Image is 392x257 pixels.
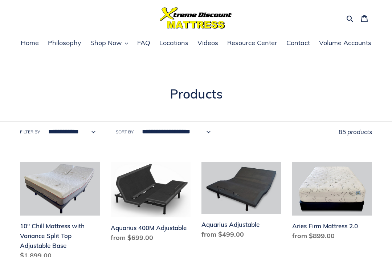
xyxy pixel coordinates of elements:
a: Locations [156,38,192,49]
span: Home [21,39,39,47]
label: Filter by [20,129,40,135]
span: 85 products [339,128,372,136]
a: Aquarius 400M Adjustable [111,162,191,245]
span: Products [170,86,222,102]
a: Volume Accounts [315,38,375,49]
span: Resource Center [227,39,277,47]
button: Shop Now [87,38,132,49]
span: FAQ [137,39,150,47]
label: Sort by [116,129,134,135]
span: Philosophy [48,39,81,47]
a: Contact [283,38,314,49]
a: FAQ [134,38,154,49]
span: Volume Accounts [319,39,371,47]
a: Aries Firm Mattress 2.0 [292,162,372,244]
a: Philosophy [44,38,85,49]
a: Aquarius Adjustable [201,162,281,242]
span: Locations [159,39,188,47]
a: Home [17,38,42,49]
span: Videos [197,39,218,47]
span: Contact [286,39,310,47]
img: Xtreme Discount Mattress [160,7,232,29]
a: Videos [194,38,222,49]
span: Shop Now [90,39,122,47]
a: Resource Center [224,38,281,49]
